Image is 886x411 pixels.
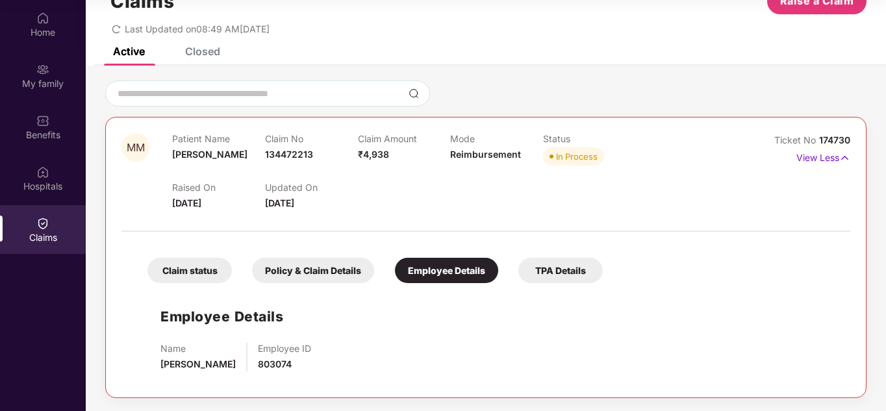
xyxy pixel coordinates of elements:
p: Updated On [265,182,358,193]
p: Claim No [265,133,358,144]
p: View Less [796,147,850,165]
img: svg+xml;base64,PHN2ZyBpZD0iSG9zcGl0YWxzIiB4bWxucz0iaHR0cDovL3d3dy53My5vcmcvMjAwMC9zdmciIHdpZHRoPS... [36,166,49,179]
div: Closed [185,45,220,58]
img: svg+xml;base64,PHN2ZyB3aWR0aD0iMjAiIGhlaWdodD0iMjAiIHZpZXdCb3g9IjAgMCAyMCAyMCIgZmlsbD0ibm9uZSIgeG... [36,63,49,76]
span: Ticket No [774,134,819,145]
span: 134472213 [265,149,313,160]
div: Policy & Claim Details [252,258,374,283]
p: Claim Amount [358,133,451,144]
p: Raised On [172,182,265,193]
img: svg+xml;base64,PHN2ZyBpZD0iQ2xhaW0iIHhtbG5zPSJodHRwOi8vd3d3LnczLm9yZy8yMDAwL3N2ZyIgd2lkdGg9IjIwIi... [36,217,49,230]
span: 174730 [819,134,850,145]
img: svg+xml;base64,PHN2ZyBpZD0iU2VhcmNoLTMyeDMyIiB4bWxucz0iaHR0cDovL3d3dy53My5vcmcvMjAwMC9zdmciIHdpZH... [409,88,419,99]
p: Employee ID [258,343,311,354]
div: Active [113,45,145,58]
span: [DATE] [172,197,201,208]
div: Claim status [147,258,232,283]
img: svg+xml;base64,PHN2ZyBpZD0iQmVuZWZpdHMiIHhtbG5zPSJodHRwOi8vd3d3LnczLm9yZy8yMDAwL3N2ZyIgd2lkdGg9Ij... [36,114,49,127]
span: [PERSON_NAME] [160,358,236,369]
div: In Process [556,150,598,163]
span: MM [127,142,145,153]
span: [PERSON_NAME] [172,149,247,160]
span: Reimbursement [450,149,521,160]
p: Status [543,133,636,144]
span: redo [112,23,121,34]
p: Mode [450,133,543,144]
img: svg+xml;base64,PHN2ZyBpZD0iSG9tZSIgeG1sbnM9Imh0dHA6Ly93d3cudzMub3JnLzIwMDAvc3ZnIiB3aWR0aD0iMjAiIG... [36,12,49,25]
p: Patient Name [172,133,265,144]
span: Last Updated on 08:49 AM[DATE] [125,23,270,34]
p: Name [160,343,236,354]
span: 803074 [258,358,292,369]
div: TPA Details [518,258,603,283]
div: Employee Details [395,258,498,283]
span: [DATE] [265,197,294,208]
img: svg+xml;base64,PHN2ZyB4bWxucz0iaHR0cDovL3d3dy53My5vcmcvMjAwMC9zdmciIHdpZHRoPSIxNyIgaGVpZ2h0PSIxNy... [839,151,850,165]
h1: Employee Details [160,306,283,327]
span: ₹4,938 [358,149,389,160]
